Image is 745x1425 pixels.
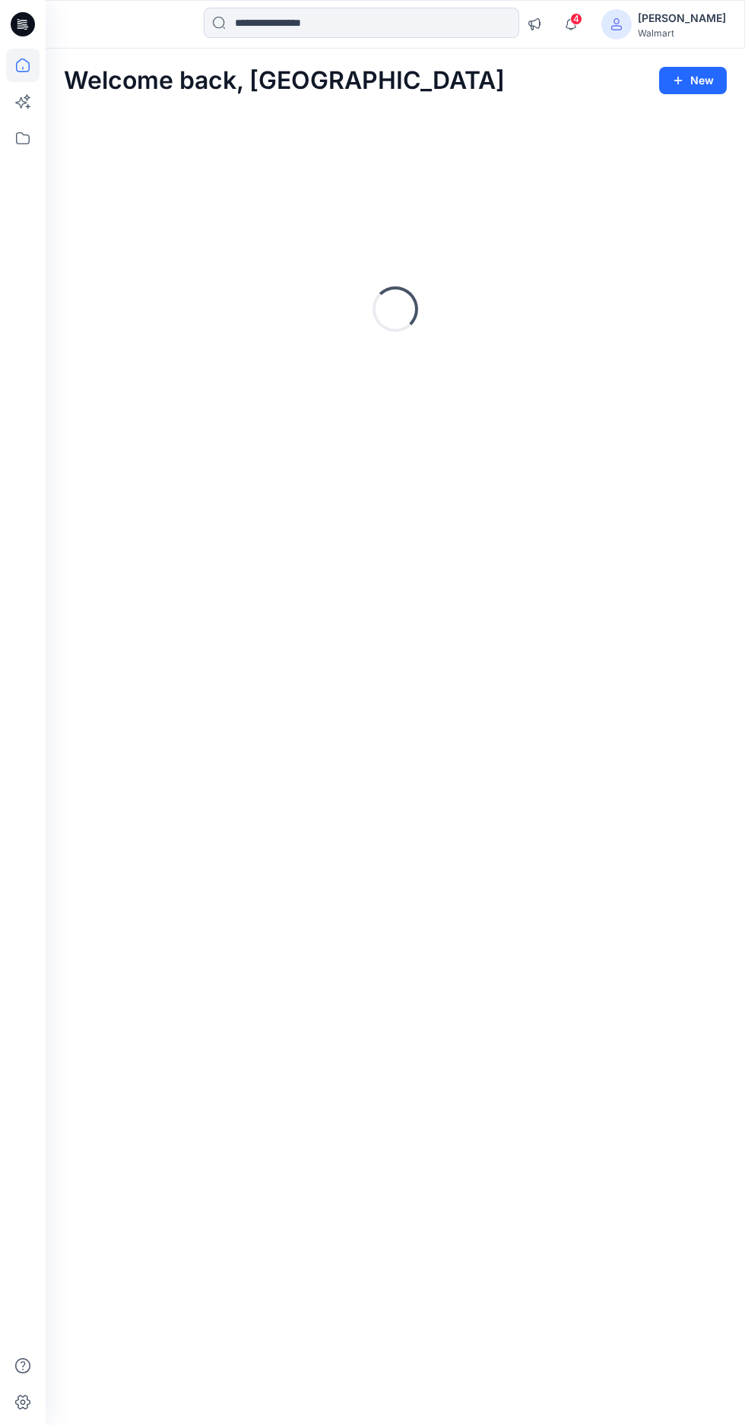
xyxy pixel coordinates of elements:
[570,13,582,25] span: 4
[638,9,726,27] div: [PERSON_NAME]
[638,27,726,39] div: Walmart
[610,18,623,30] svg: avatar
[659,67,727,94] button: New
[64,67,505,95] h2: Welcome back, [GEOGRAPHIC_DATA]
